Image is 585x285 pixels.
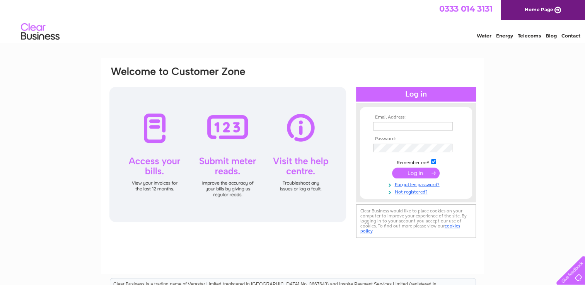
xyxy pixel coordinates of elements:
[371,136,461,142] th: Password:
[518,33,541,39] a: Telecoms
[546,33,557,39] a: Blog
[20,20,60,44] img: logo.png
[392,168,440,178] input: Submit
[356,204,476,238] div: Clear Business would like to place cookies on your computer to improve your experience of the sit...
[496,33,513,39] a: Energy
[373,188,461,195] a: Not registered?
[561,33,580,39] a: Contact
[439,4,493,14] a: 0333 014 3131
[110,4,476,37] div: Clear Business is a trading name of Verastar Limited (registered in [GEOGRAPHIC_DATA] No. 3667643...
[373,180,461,188] a: Forgotten password?
[360,223,460,234] a: cookies policy
[371,158,461,166] td: Remember me?
[477,33,491,39] a: Water
[371,115,461,120] th: Email Address:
